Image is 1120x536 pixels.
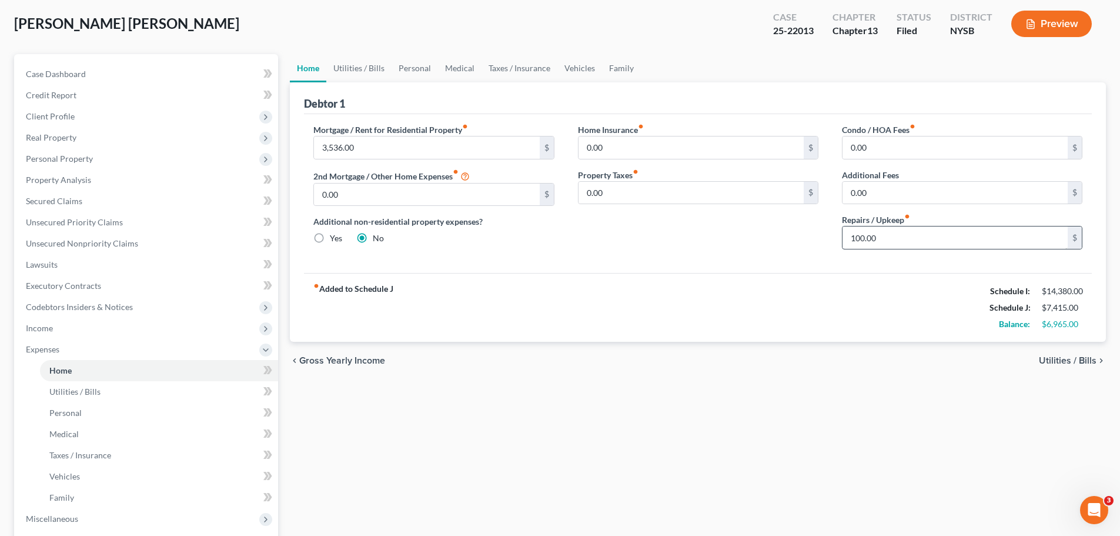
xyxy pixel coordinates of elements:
[40,487,278,508] a: Family
[773,11,814,24] div: Case
[49,450,111,460] span: Taxes / Insurance
[330,232,342,244] label: Yes
[462,124,468,129] i: fiber_manual_record
[897,11,931,24] div: Status
[49,429,79,439] span: Medical
[16,212,278,233] a: Unsecured Priority Claims
[1039,356,1106,365] button: Utilities / Bills chevron_right
[313,169,470,183] label: 2nd Mortgage / Other Home Expenses
[314,184,539,206] input: --
[26,344,59,354] span: Expenses
[26,132,76,142] span: Real Property
[453,169,459,175] i: fiber_manual_record
[26,154,93,164] span: Personal Property
[579,137,804,159] input: --
[40,466,278,487] a: Vehicles
[990,286,1030,296] strong: Schedule I:
[1104,496,1114,505] span: 3
[16,169,278,191] a: Property Analysis
[26,69,86,79] span: Case Dashboard
[842,124,915,136] label: Condo / HOA Fees
[1039,356,1096,365] span: Utilities / Bills
[313,283,393,332] strong: Added to Schedule J
[578,169,638,181] label: Property Taxes
[26,90,76,100] span: Credit Report
[49,408,82,418] span: Personal
[950,24,992,38] div: NYSB
[16,85,278,106] a: Credit Report
[1096,356,1106,365] i: chevron_right
[897,24,931,38] div: Filed
[40,360,278,381] a: Home
[26,175,91,185] span: Property Analysis
[1042,302,1082,314] div: $7,415.00
[1042,318,1082,330] div: $6,965.00
[26,323,53,333] span: Income
[314,137,539,159] input: --
[49,365,72,375] span: Home
[633,169,638,175] i: fiber_manual_record
[14,15,239,32] span: [PERSON_NAME] [PERSON_NAME]
[26,302,133,312] span: Codebtors Insiders & Notices
[904,214,910,219] i: fiber_manual_record
[602,54,641,82] a: Family
[26,217,123,227] span: Unsecured Priority Claims
[26,238,138,248] span: Unsecured Nonpriority Claims
[26,111,75,121] span: Client Profile
[40,402,278,424] a: Personal
[1042,285,1082,297] div: $14,380.00
[578,124,644,136] label: Home Insurance
[842,169,899,181] label: Additional Fees
[49,387,101,397] span: Utilities / Bills
[842,182,1068,204] input: --
[638,124,644,129] i: fiber_manual_record
[867,25,878,36] span: 13
[1080,496,1108,524] iframe: Intercom live chat
[1011,11,1092,37] button: Preview
[16,275,278,297] a: Executory Contracts
[299,356,385,365] span: Gross Yearly Income
[833,11,878,24] div: Chapter
[40,424,278,445] a: Medical
[49,471,80,481] span: Vehicles
[49,492,74,502] span: Family
[540,137,554,159] div: $
[26,514,78,524] span: Miscellaneous
[16,191,278,212] a: Secured Claims
[26,259,58,269] span: Lawsuits
[804,182,818,204] div: $
[1068,227,1082,249] div: $
[16,254,278,275] a: Lawsuits
[290,54,326,82] a: Home
[579,182,804,204] input: --
[313,215,554,228] label: Additional non-residential property expenses?
[40,381,278,402] a: Utilities / Bills
[557,54,602,82] a: Vehicles
[910,124,915,129] i: fiber_manual_record
[290,356,299,365] i: chevron_left
[842,214,910,226] label: Repairs / Upkeep
[482,54,557,82] a: Taxes / Insurance
[313,124,468,136] label: Mortgage / Rent for Residential Property
[373,232,384,244] label: No
[26,281,101,291] span: Executory Contracts
[989,302,1031,312] strong: Schedule J:
[842,227,1068,249] input: --
[999,319,1030,329] strong: Balance:
[438,54,482,82] a: Medical
[833,24,878,38] div: Chapter
[1068,137,1082,159] div: $
[326,54,392,82] a: Utilities / Bills
[290,356,385,365] button: chevron_left Gross Yearly Income
[26,196,82,206] span: Secured Claims
[313,283,319,289] i: fiber_manual_record
[540,184,554,206] div: $
[804,137,818,159] div: $
[842,137,1068,159] input: --
[16,233,278,254] a: Unsecured Nonpriority Claims
[304,96,345,111] div: Debtor 1
[40,445,278,466] a: Taxes / Insurance
[392,54,438,82] a: Personal
[1068,182,1082,204] div: $
[16,64,278,85] a: Case Dashboard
